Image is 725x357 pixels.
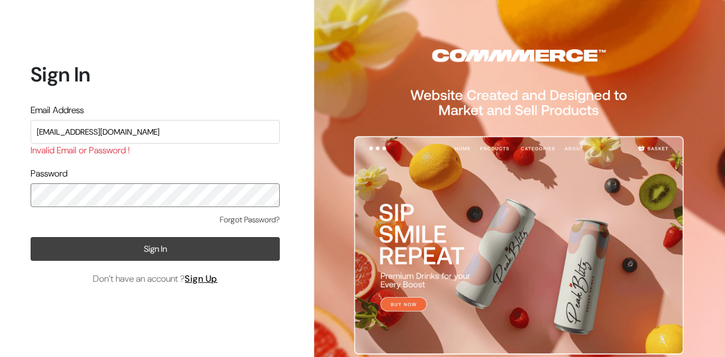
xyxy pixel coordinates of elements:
label: Email Address [31,104,84,117]
label: Password [31,167,67,180]
span: Don’t have an account ? [93,272,217,286]
a: Sign Up [185,273,217,285]
h1: Sign In [31,62,280,87]
a: Forgot Password? [220,214,280,226]
label: Invalid Email or Password ! [31,144,130,157]
button: Sign In [31,237,280,261]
